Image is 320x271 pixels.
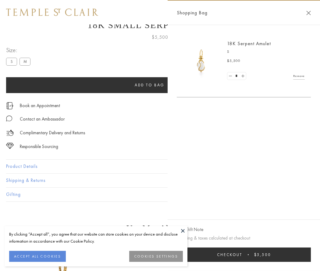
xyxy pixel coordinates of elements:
div: By clicking “Accept all”, you agree that our website can store cookies on your device and disclos... [9,231,183,245]
button: ACCEPT ALL COOKIES [9,251,66,262]
div: Contact an Ambassador [20,115,65,123]
span: $5,500 [227,58,240,64]
span: Checkout [217,252,242,257]
button: Product Details [6,160,314,173]
h3: You May Also Like [15,223,305,233]
p: Complimentary Delivery and Returns [20,129,85,137]
label: M [20,58,30,65]
button: Add Gift Note [177,226,203,233]
a: Set quantity to 0 [227,72,233,80]
button: Gifting [6,188,314,201]
a: Book an Appointment [20,102,60,109]
span: Shopping Bag [177,9,208,17]
h1: 18K Small Serpent Amulet [6,20,314,30]
a: 18K Serpent Amulet [227,40,271,47]
img: P51836-E11SERPPV [183,43,219,79]
button: Close Shopping Bag [306,11,311,15]
label: S [6,58,17,65]
button: Checkout $5,500 [177,248,311,262]
img: Temple St. Clair [6,9,98,16]
img: icon_sourcing.svg [6,143,14,149]
img: icon_appointment.svg [6,102,13,109]
span: $5,500 [152,33,168,41]
button: Shipping & Returns [6,174,314,187]
button: COOKIES SETTINGS [129,251,183,262]
button: Add to bag [6,77,293,93]
div: Responsible Sourcing [20,143,58,150]
img: icon_delivery.svg [6,129,14,137]
a: Set quantity to 2 [240,72,246,80]
a: Remove [293,73,305,79]
p: Shipping & taxes calculated at checkout [177,234,311,242]
span: $5,500 [254,252,271,257]
p: S [227,49,305,55]
img: MessageIcon-01_2.svg [6,115,12,121]
span: Size: [6,45,33,55]
span: Add to bag [135,82,165,88]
